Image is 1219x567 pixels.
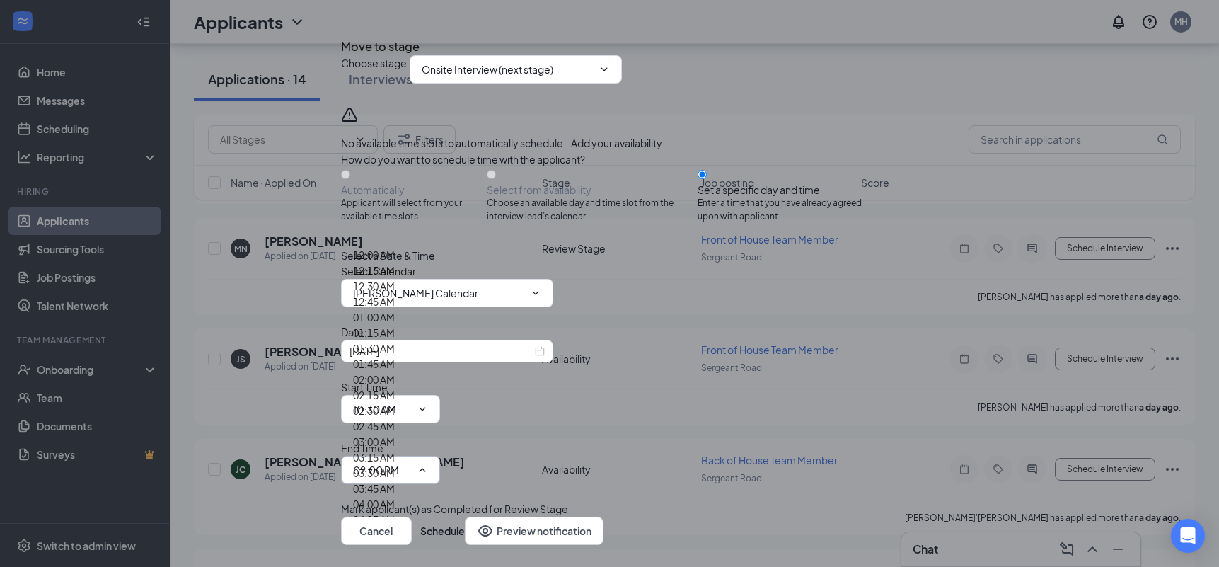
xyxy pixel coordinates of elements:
[417,403,428,415] svg: ChevronDown
[530,287,541,299] svg: ChevronDown
[465,517,603,545] button: Preview notificationEye
[353,465,395,481] div: 03:30 AM
[353,372,395,387] div: 02:00 AM
[341,183,487,197] div: Automatically
[341,517,412,545] button: Cancel
[353,434,395,449] div: 03:00 AM
[353,496,395,512] div: 04:00 AM
[341,106,358,123] svg: Warning
[341,248,879,263] div: Select a Date & Time
[420,517,465,545] button: Schedule
[1171,519,1205,553] div: Open Intercom Messenger
[353,278,395,294] div: 12:30 AM
[353,309,395,325] div: 01:00 AM
[353,418,395,434] div: 02:45 AM
[487,183,698,197] div: Select from availability
[341,442,383,454] span: End Time
[698,197,878,224] span: Enter a time that you have already agreed upon with applicant
[599,64,610,75] svg: ChevronDown
[698,183,878,197] div: Set a specific day and time
[341,501,568,517] span: Mark applicant(s) as Completed for Review Stage
[341,136,879,150] div: No available time slots to automatically schedule.
[353,387,395,403] div: 02:15 AM
[341,55,410,84] span: Choose stage :
[353,263,395,278] div: 12:15 AM
[353,449,395,465] div: 03:15 AM
[341,381,388,394] span: Start Time
[353,512,395,527] div: 04:15 AM
[341,151,879,167] div: How do you want to schedule time with the applicant?
[417,464,428,476] svg: ChevronUp
[353,340,395,356] div: 01:30 AM
[341,38,420,56] h3: Move to stage
[477,522,494,539] svg: Eye
[341,265,416,277] span: Select Calendar
[353,481,395,496] div: 03:45 AM
[353,247,395,263] div: 12:00 AM
[571,136,662,150] button: Add your availability
[353,325,395,340] div: 01:15 AM
[353,294,395,309] div: 12:45 AM
[341,197,487,224] span: Applicant will select from your available time slots
[487,197,698,224] span: Choose an available day and time slot from the interview lead’s calendar
[353,356,395,372] div: 01:45 AM
[349,343,532,359] input: Sep 16, 2025
[341,326,364,338] span: Date
[353,403,395,418] div: 02:30 AM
